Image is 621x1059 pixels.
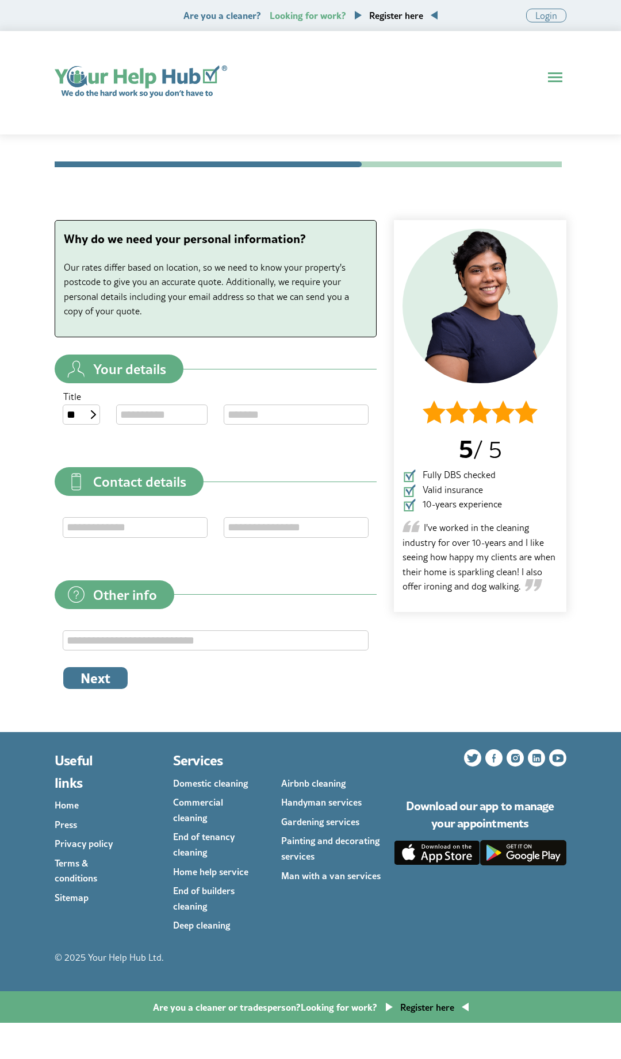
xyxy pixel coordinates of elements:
[55,749,121,794] h3: Useful links
[402,229,558,384] img: Cleaner 1
[55,818,77,831] a: Press
[528,749,545,767] a: Follow us on LinkedIn
[526,9,566,22] a: Login
[55,66,227,98] img: Your Help Hub logo
[459,429,473,465] span: 5
[402,521,558,594] p: I've worked in the cleaning industry for over 10-years and I like seeing how happy my clients are...
[369,9,423,22] a: Register here
[64,260,367,319] p: Our rates differ based on location, so we need to know your property's postcode to give you an ac...
[361,161,412,167] li: Quote
[173,918,230,931] a: Deep cleaning
[173,830,235,858] a: End of tenancy cleaning
[511,161,562,167] li: Contractor
[525,579,542,591] img: Closing quote
[281,795,362,808] a: Handyman services
[402,521,420,532] img: Opening quote
[55,837,113,850] a: Privacy policy
[464,749,481,767] a: Follow us on Twitter
[93,475,186,488] span: Contact details
[173,776,248,790] a: Domestic cleaning
[55,202,566,220] h1: Contact details
[402,428,558,468] p: / 5
[153,1000,377,1015] p: Are you a cleaner or tradesperson? Looking for work?
[394,840,480,867] img: app-store.svg
[281,815,359,828] a: Gardening services
[270,9,346,22] span: Looking for work?
[173,865,248,878] a: Home help service
[55,161,362,167] li: Contact
[485,749,503,767] a: Follow us on Facebook
[91,410,96,419] img: select-box.svg
[63,667,128,689] button: Next
[173,795,223,824] a: Commercial cleaning
[507,749,524,767] a: Follow us on Instagram
[281,834,379,862] a: Painting and decorating services
[63,392,99,401] label: Title
[93,588,157,602] span: Other info
[402,497,558,512] li: 10-years experience
[394,840,480,867] a: Download the Client App from the App Store
[173,884,235,912] a: End of builders cleaning
[402,483,558,498] li: Valid insurance
[183,10,438,21] p: Are you a cleaner?
[55,891,89,904] a: Sitemap
[549,749,566,767] a: Subscribe to our YouTube channel
[281,869,381,882] a: Man with a van services
[55,66,227,98] a: Home
[63,582,89,607] img: questions.svg
[55,950,566,965] p: © 2025 Your Help Hub Ltd.
[402,468,558,483] li: Fully DBS checked
[93,362,166,376] span: Your details
[55,856,97,885] a: Terms & conditions
[55,798,79,811] a: Home
[480,840,566,865] img: google-play.svg
[173,749,394,771] h3: Services
[480,840,566,865] a: Download the Client App from the Google Play
[394,797,566,831] h3: Download our app to manage your appointments
[386,1000,469,1015] a: Register here
[411,161,462,167] li: Time
[281,776,346,790] a: Airbnb cleaning
[63,469,89,495] img: contact-details.svg
[64,229,367,248] p: Why do we need your personal information?
[63,356,89,382] img: your-details.svg
[461,161,512,167] li: Address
